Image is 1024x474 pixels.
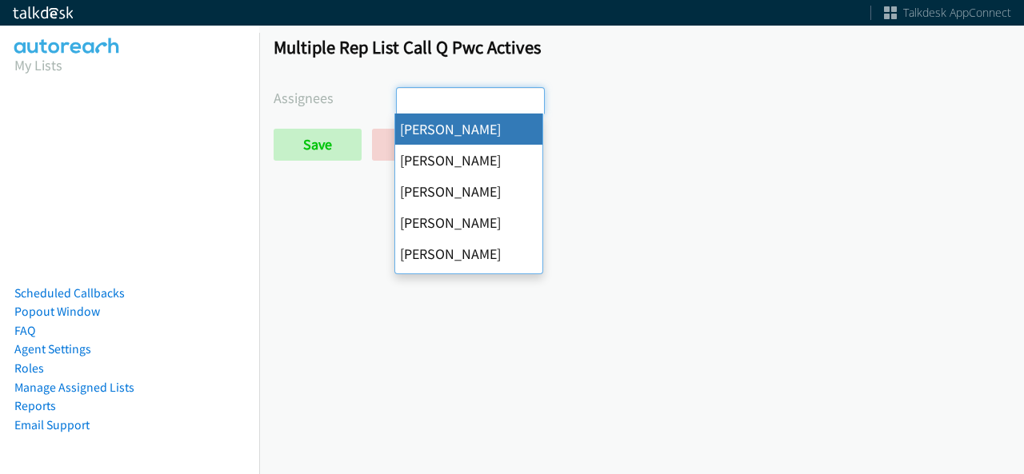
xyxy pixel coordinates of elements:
[14,285,125,301] a: Scheduled Callbacks
[274,36,1010,58] h1: Multiple Rep List Call Q Pwc Actives
[372,129,461,161] a: Back
[395,269,542,301] li: [PERSON_NAME]
[14,323,35,338] a: FAQ
[884,5,1011,21] a: Talkdesk AppConnect
[14,56,62,74] a: My Lists
[395,176,542,207] li: [PERSON_NAME]
[14,398,56,413] a: Reports
[274,87,396,109] label: Assignees
[14,304,100,319] a: Popout Window
[395,207,542,238] li: [PERSON_NAME]
[274,129,362,161] input: Save
[395,114,542,145] li: [PERSON_NAME]
[14,341,91,356] a: Agent Settings
[14,360,44,376] a: Roles
[14,380,134,395] a: Manage Assigned Lists
[395,238,542,269] li: [PERSON_NAME]
[395,145,542,176] li: [PERSON_NAME]
[14,417,90,432] a: Email Support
